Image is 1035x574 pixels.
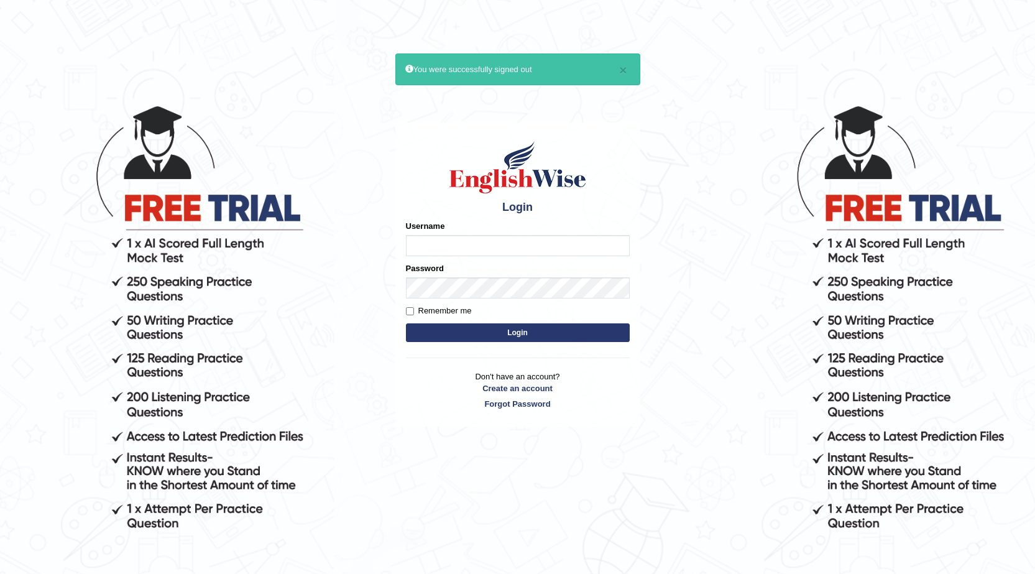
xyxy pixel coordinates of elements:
[406,371,630,409] p: Don't have an account?
[395,53,640,85] div: You were successfully signed out
[447,139,589,195] img: Logo of English Wise sign in for intelligent practice with AI
[406,201,630,214] h4: Login
[406,323,630,342] button: Login
[406,398,630,410] a: Forgot Password
[406,220,445,232] label: Username
[406,307,414,315] input: Remember me
[619,63,627,76] button: ×
[406,262,444,274] label: Password
[406,305,472,317] label: Remember me
[406,382,630,394] a: Create an account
